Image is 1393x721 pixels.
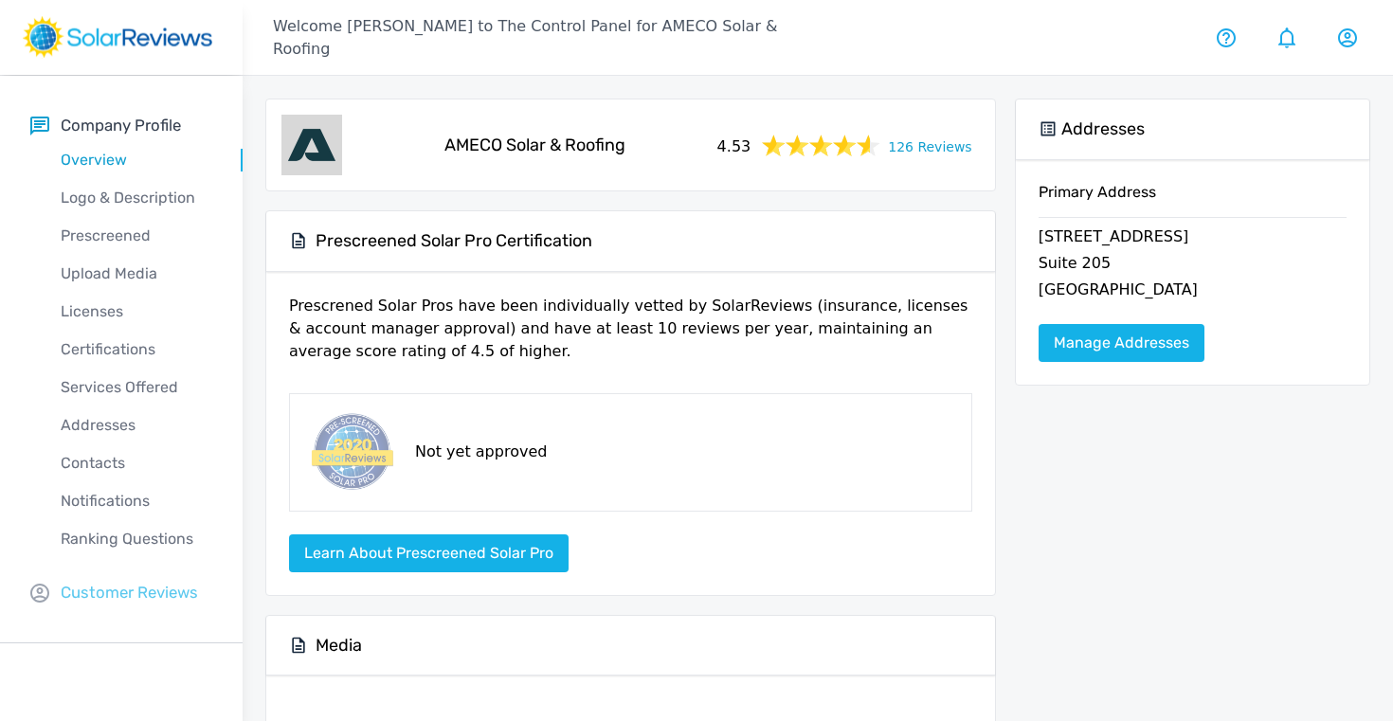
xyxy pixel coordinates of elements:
a: Learn about Prescreened Solar Pro [289,544,569,562]
a: Licenses [30,293,243,331]
p: [STREET_ADDRESS] [1039,225,1347,252]
p: Company Profile [61,114,181,137]
a: Notifications [30,482,243,520]
a: Ranking Questions [30,520,243,558]
a: Contacts [30,444,243,482]
p: Services Offered [30,376,243,399]
h6: Primary Address [1039,183,1347,217]
span: 4.53 [717,132,751,158]
p: Logo & Description [30,187,243,209]
p: Not yet approved [415,441,547,463]
p: [GEOGRAPHIC_DATA] [1039,279,1347,305]
p: Prescrened Solar Pros have been individually vetted by SolarReviews (insurance, licenses & accoun... [289,295,972,378]
a: Prescreened [30,217,243,255]
a: Logo & Description [30,179,243,217]
p: Addresses [30,414,243,437]
h5: Addresses [1061,118,1145,140]
p: Prescreened [30,225,243,247]
a: Overview [30,141,243,179]
img: prescreened-badge.png [305,409,396,496]
button: Learn about Prescreened Solar Pro [289,534,569,572]
h5: Prescreened Solar Pro Certification [316,230,592,252]
a: Services Offered [30,369,243,406]
p: Ranking Questions [30,528,243,550]
h5: AMECO Solar & Roofing [444,135,625,156]
p: Certifications [30,338,243,361]
a: Manage Addresses [1039,324,1204,362]
p: Notifications [30,490,243,513]
p: Customer Reviews [61,581,198,604]
p: Contacts [30,452,243,475]
a: Addresses [30,406,243,444]
p: Overview [30,149,243,171]
a: Upload Media [30,255,243,293]
p: Licenses [30,300,243,323]
p: Upload Media [30,262,243,285]
p: Welcome [PERSON_NAME] to The Control Panel for AMECO Solar & Roofing [273,15,818,61]
p: Suite 205 [1039,252,1347,279]
a: 126 Reviews [888,134,971,157]
a: Certifications [30,331,243,369]
h5: Media [316,635,362,657]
